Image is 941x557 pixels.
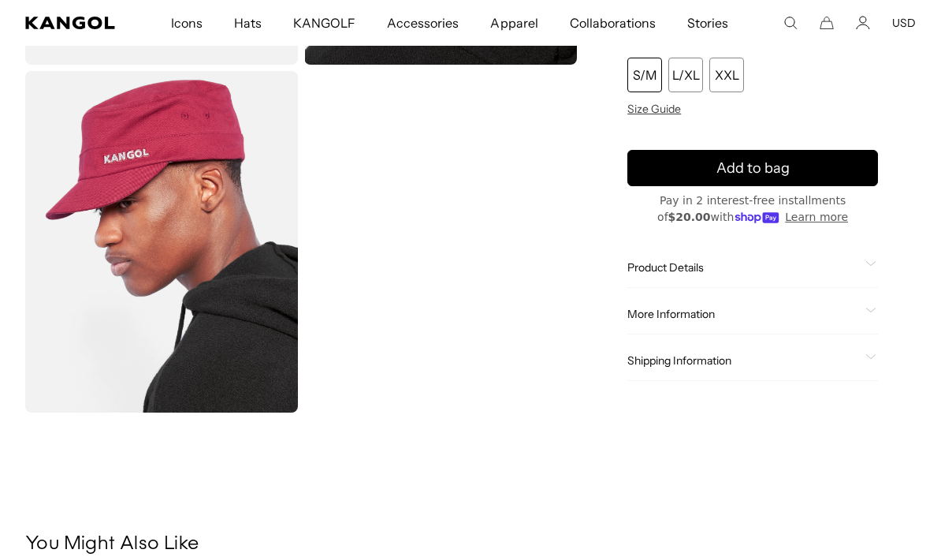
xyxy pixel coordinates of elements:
span: More Information [627,307,859,321]
div: XXL [709,58,744,92]
span: Shipping Information [627,353,859,368]
span: Add to bag [716,157,790,178]
button: USD [892,16,916,30]
summary: Search here [783,16,798,30]
div: S/M [627,58,662,92]
span: Size Guide [627,102,681,116]
a: Account [856,16,870,30]
div: L/XL [668,58,703,92]
span: Product Details [627,260,859,275]
a: Kangol [25,17,116,29]
button: Cart [820,16,834,30]
button: Add to bag [627,150,878,186]
img: cranberry army cap [25,71,298,413]
h3: You Might Also Like [25,533,916,556]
